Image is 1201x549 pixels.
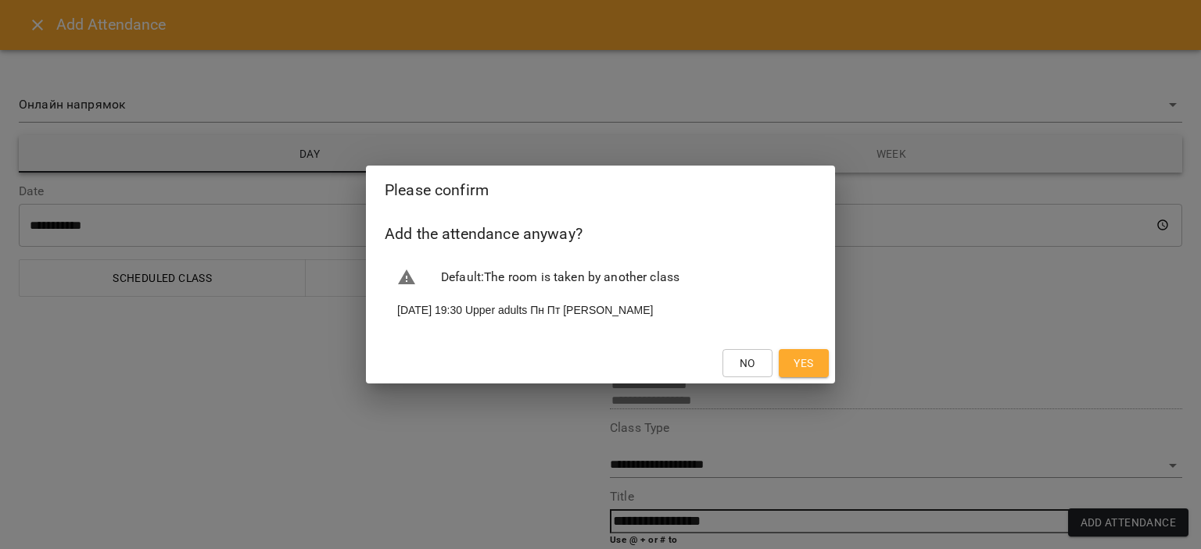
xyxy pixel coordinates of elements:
[740,354,755,373] span: No
[722,349,773,377] button: No
[441,268,804,287] span: Default : The room is taken by another class
[385,296,816,324] li: [DATE] 19:30 Upper adults Пн Пт [PERSON_NAME]
[779,349,829,377] button: Yes
[794,354,813,373] span: Yes
[385,178,816,202] h2: Please confirm
[385,222,816,246] h6: Add the attendance anyway?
